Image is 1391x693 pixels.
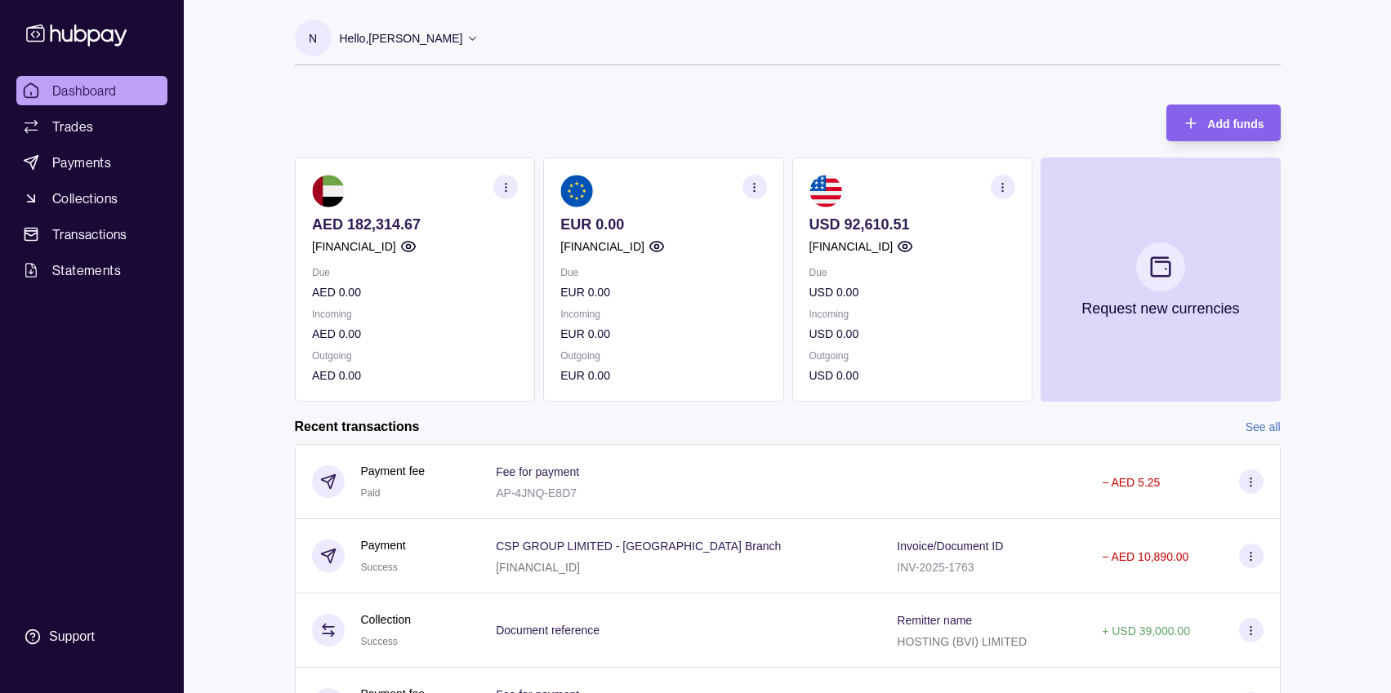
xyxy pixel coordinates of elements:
[1207,118,1264,131] span: Add funds
[295,418,420,436] h2: Recent transactions
[52,189,118,208] span: Collections
[361,487,381,499] span: Paid
[809,264,1014,282] p: Due
[809,305,1014,323] p: Incoming
[897,635,1027,648] p: HOSTING (BVI) LIMITED
[312,175,345,207] img: ae
[312,238,396,255] p: [FINANCIAL_ID]
[560,238,644,255] p: [FINANCIAL_ID]
[16,184,167,213] a: Collections
[309,29,317,47] p: N
[1166,104,1280,141] button: Add funds
[1102,550,1188,563] p: − AED 10,890.00
[16,255,167,285] a: Statements
[1102,476,1160,489] p: − AED 5.25
[560,325,766,343] p: EUR 0.00
[560,175,593,207] img: eu
[496,540,781,553] p: CSP GROUP LIMITED - [GEOGRAPHIC_DATA] Branch
[1081,300,1239,318] p: Request new currencies
[809,325,1014,343] p: USD 0.00
[312,215,518,233] p: AED 182,314.67
[52,117,93,136] span: Trades
[496,486,577,500] p: AP-4JNQ-E8D7
[1246,418,1281,436] a: See all
[312,283,518,301] p: AED 0.00
[560,366,766,384] p: EUR 0.00
[312,305,518,323] p: Incoming
[560,347,766,365] p: Outgoing
[897,561,974,574] p: INV-2025-1763
[496,561,580,574] p: [FINANCIAL_ID]
[897,540,1003,553] p: Invoice/Document ID
[16,620,167,654] a: Support
[16,112,167,141] a: Trades
[1102,624,1190,637] p: + USD 39,000.00
[897,614,972,627] p: Remitter name
[52,153,111,172] span: Payments
[809,366,1014,384] p: USD 0.00
[361,536,406,554] p: Payment
[809,238,893,255] p: [FINANCIAL_ID]
[16,148,167,177] a: Payments
[1040,158,1280,402] button: Request new currencies
[312,325,518,343] p: AED 0.00
[809,347,1014,365] p: Outgoing
[560,305,766,323] p: Incoming
[809,283,1014,301] p: USD 0.00
[496,624,600,637] p: Document reference
[312,366,518,384] p: AED 0.00
[809,215,1014,233] p: USD 92,610.51
[809,175,841,207] img: us
[16,76,167,105] a: Dashboard
[560,215,766,233] p: EUR 0.00
[361,636,398,647] span: Success
[16,220,167,249] a: Transactions
[312,347,518,365] p: Outgoing
[52,260,121,280] span: Statements
[496,465,579,478] p: Fee for payment
[560,264,766,282] p: Due
[560,283,766,301] p: EUR 0.00
[361,462,426,480] p: Payment fee
[361,562,398,573] span: Success
[340,29,463,47] p: Hello, [PERSON_NAME]
[49,628,95,646] div: Support
[361,611,411,629] p: Collection
[52,81,117,100] span: Dashboard
[52,224,127,244] span: Transactions
[312,264,518,282] p: Due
